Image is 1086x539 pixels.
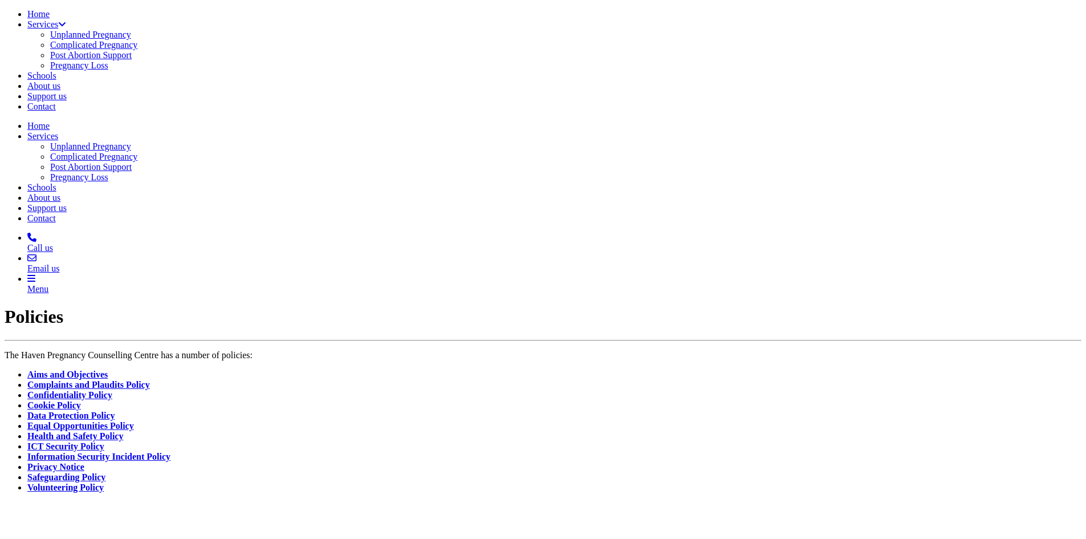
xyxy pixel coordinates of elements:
[50,50,132,60] a: Post Abortion Support
[27,183,56,192] a: Schools
[50,141,131,151] a: Unplanned Pregnancy
[27,400,81,410] a: Cookie Policy
[50,162,132,172] a: Post Abortion Support
[27,203,67,213] a: Support us
[27,121,50,131] a: Home
[27,264,1081,274] div: Email us
[27,131,58,141] a: Services
[50,152,137,161] a: Complicated Pregnancy
[50,30,131,39] a: Unplanned Pregnancy
[27,9,50,19] a: Home
[50,60,108,70] a: Pregnancy Loss
[27,431,123,441] a: Health and Safety Policy
[27,274,1081,294] a: Menu
[5,306,1081,327] h1: Policies
[27,102,56,111] a: Contact
[27,472,105,482] a: Safeguarding Policy
[27,462,84,472] a: Privacy Notice
[50,40,137,50] a: Complicated Pregnancy
[27,390,112,400] a: Confidentiality Policy
[27,483,104,492] a: Volunteering Policy
[50,172,108,182] a: Pregnancy Loss
[27,452,170,461] a: Information Security Incident Policy
[27,370,108,379] a: Aims and Objectives
[27,441,104,451] a: ICT Security Policy
[27,421,134,431] a: Equal Opportunities Policy
[27,71,56,80] a: Schools
[27,193,60,202] a: About us
[27,213,56,223] a: Contact
[27,380,150,390] a: Complaints and Plaudits Policy
[27,284,1081,294] div: Menu
[27,243,1081,253] div: Call us
[27,81,60,91] a: About us
[27,253,1081,274] a: Email us
[5,350,1081,360] p: The Haven Pregnancy Counselling Centre has a number of policies:
[27,91,67,101] a: Support us
[27,19,66,29] a: Services
[27,233,1081,253] a: Call us
[27,411,115,420] a: Data Protection Policy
